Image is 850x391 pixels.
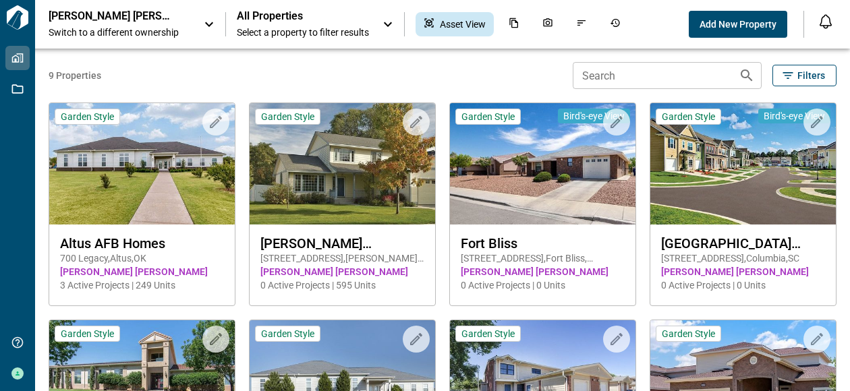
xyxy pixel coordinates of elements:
[60,278,224,292] span: 3 Active Projects | 249 Units
[260,278,424,292] span: 0 Active Projects | 595 Units
[689,11,787,38] button: Add New Property
[661,265,825,278] span: [PERSON_NAME] [PERSON_NAME]
[815,11,837,32] button: Open notification feed
[49,9,170,23] p: [PERSON_NAME] [PERSON_NAME]
[662,111,715,123] span: Garden Style
[661,251,825,265] span: [STREET_ADDRESS] , Columbia , SC
[461,278,625,292] span: 0 Active Projects | 0 Units
[797,69,825,82] span: Filters
[534,12,561,36] div: Photos
[440,18,486,31] span: Asset View
[764,110,825,122] span: Bird's-eye View
[60,265,224,278] span: [PERSON_NAME] [PERSON_NAME]
[450,103,635,224] img: property-asset
[568,12,595,36] div: Issues & Info
[237,9,369,23] span: All Properties
[661,278,825,292] span: 0 Active Projects | 0 Units
[261,111,314,123] span: Garden Style
[662,328,715,340] span: Garden Style
[49,69,567,82] span: 9 Properties
[261,328,314,340] span: Garden Style
[501,12,528,36] div: Documents
[49,103,235,224] img: property-asset
[461,235,625,251] span: Fort Bliss
[650,103,836,224] img: property-asset
[61,328,114,340] span: Garden Style
[700,18,776,31] span: Add New Property
[461,265,625,278] span: [PERSON_NAME] [PERSON_NAME]
[260,265,424,278] span: [PERSON_NAME] [PERSON_NAME]
[563,110,625,122] span: Bird's-eye View
[461,111,515,123] span: Garden Style
[250,103,435,224] img: property-asset
[60,251,224,265] span: 700 Legacy , Altus , OK
[733,62,760,89] button: Search properties
[60,235,224,251] span: Altus AFB Homes
[237,26,369,39] span: Select a property to filter results
[61,111,114,123] span: Garden Style
[260,235,424,251] span: [PERSON_NAME][GEOGRAPHIC_DATA]
[49,26,190,39] span: Switch to a different ownership
[661,235,825,251] span: [GEOGRAPHIC_DATA][PERSON_NAME]
[461,328,515,340] span: Garden Style
[461,251,625,265] span: [STREET_ADDRESS] , Fort Bliss , [GEOGRAPHIC_DATA]
[602,12,629,36] div: Job History
[416,12,494,36] div: Asset View
[260,251,424,265] span: [STREET_ADDRESS] , [PERSON_NAME][GEOGRAPHIC_DATA] , WA
[772,65,837,86] button: Filters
